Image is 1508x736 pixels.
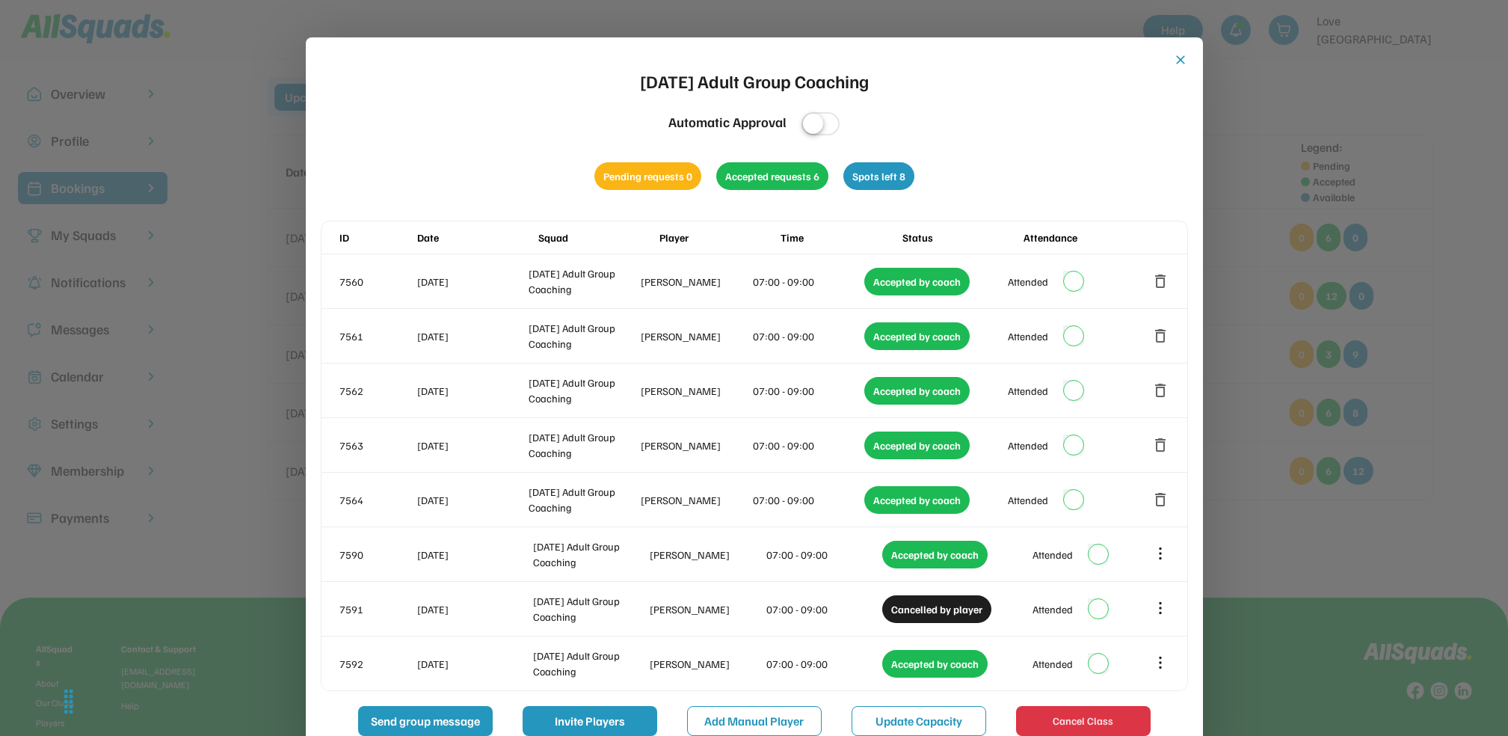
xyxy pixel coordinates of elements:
div: Spots left 8 [843,162,914,190]
button: Invite Players [523,706,657,736]
div: [DATE] [417,492,526,508]
div: Automatic Approval [668,112,787,132]
div: 07:00 - 09:00 [753,328,862,344]
div: Accepted by coach [882,541,988,568]
div: [PERSON_NAME] [641,492,750,508]
div: [DATE] [417,547,531,562]
div: [PERSON_NAME] [641,274,750,289]
div: Attended [1008,383,1048,399]
div: Accepted by coach [864,486,970,514]
button: delete [1151,327,1169,345]
div: [PERSON_NAME] [641,383,750,399]
div: Accepted requests 6 [716,162,828,190]
button: Update Capacity [852,706,986,736]
div: 07:00 - 09:00 [766,656,880,672]
div: 7562 [339,383,414,399]
div: [PERSON_NAME] [650,656,763,672]
div: 7564 [339,492,414,508]
div: 07:00 - 09:00 [753,492,862,508]
div: Status [902,230,1021,245]
div: 7563 [339,438,414,453]
div: Pending requests 0 [594,162,701,190]
button: Cancel Class [1016,706,1151,736]
div: Attended [1032,656,1073,672]
div: [DATE] Adult Group Coaching [529,320,638,352]
button: close [1173,52,1188,67]
div: Attended [1008,274,1048,289]
div: [DATE] Adult Group Coaching [533,593,647,625]
div: [PERSON_NAME] [650,547,763,562]
div: 07:00 - 09:00 [766,601,880,617]
div: [DATE] Adult Group Coaching [640,67,869,94]
div: Accepted by coach [882,650,988,678]
div: Accepted by coach [864,268,970,295]
div: [PERSON_NAME] [641,438,750,453]
div: Player [659,230,778,245]
div: [DATE] Adult Group Coaching [529,429,638,461]
div: Attended [1008,438,1048,453]
div: Accepted by coach [864,322,970,350]
button: Send group message [358,706,493,736]
div: [DATE] [417,438,526,453]
div: [DATE] [417,274,526,289]
div: Attended [1008,492,1048,508]
div: [DATE] [417,601,531,617]
button: delete [1151,381,1169,399]
div: Date [417,230,535,245]
div: [PERSON_NAME] [650,601,763,617]
button: delete [1151,491,1169,509]
div: Cancelled by player [882,595,991,623]
div: [DATE] [417,656,531,672]
div: [DATE] Adult Group Coaching [533,648,647,679]
div: 07:00 - 09:00 [753,274,862,289]
button: delete [1151,436,1169,454]
div: Squad [538,230,656,245]
div: 07:00 - 09:00 [753,383,862,399]
div: 07:00 - 09:00 [766,547,880,562]
div: Accepted by coach [864,377,970,405]
div: 07:00 - 09:00 [753,438,862,453]
div: [DATE] Adult Group Coaching [529,484,638,515]
div: [DATE] [417,383,526,399]
div: 7561 [339,328,414,344]
button: Add Manual Player [687,706,822,736]
div: Time [781,230,899,245]
div: 7591 [339,601,414,617]
div: Attended [1008,328,1048,344]
div: [DATE] Adult Group Coaching [529,266,638,297]
div: Attended [1032,547,1073,562]
button: delete [1151,272,1169,290]
div: Attended [1032,601,1073,617]
div: [DATE] Adult Group Coaching [529,375,638,406]
div: 7592 [339,656,414,672]
div: 7590 [339,547,414,562]
div: 7560 [339,274,414,289]
div: [DATE] Adult Group Coaching [533,539,647,570]
div: ID [339,230,414,245]
div: [PERSON_NAME] [641,328,750,344]
div: [DATE] [417,328,526,344]
div: Attendance [1024,230,1142,245]
div: Accepted by coach [864,432,970,459]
